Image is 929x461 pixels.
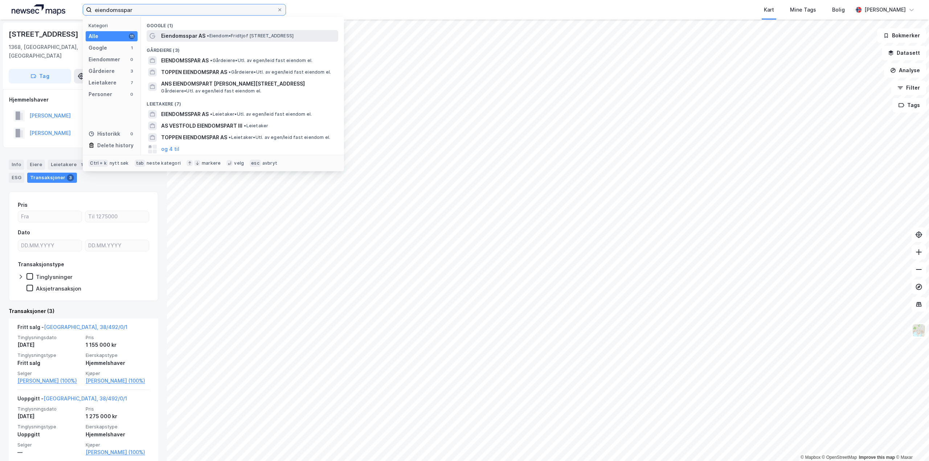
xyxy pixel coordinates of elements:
[67,174,74,181] div: 3
[882,46,926,60] button: Datasett
[161,88,261,94] span: Gårdeiere • Utl. av egen/leid fast eiendom el.
[48,160,88,170] div: Leietakere
[27,173,77,183] div: Transaksjoner
[86,359,150,367] div: Hjemmelshaver
[17,341,81,349] div: [DATE]
[86,334,150,341] span: Pris
[141,42,344,55] div: Gårdeiere (3)
[790,5,816,14] div: Mine Tags
[86,406,150,412] span: Pris
[244,123,268,129] span: Leietaker
[161,110,209,119] span: EIENDOMSSPAR AS
[89,160,108,167] div: Ctrl + k
[86,448,150,457] a: [PERSON_NAME] (100%)
[161,68,227,77] span: TOPPEN EIENDOMSPAR AS
[229,135,231,140] span: •
[44,395,127,402] a: [GEOGRAPHIC_DATA], 38/492/0/1
[207,33,209,38] span: •
[832,5,845,14] div: Bolig
[86,424,150,430] span: Eierskapstype
[27,160,45,170] div: Eiere
[129,131,135,137] div: 0
[859,455,895,460] a: Improve this map
[877,28,926,43] button: Bokmerker
[764,5,774,14] div: Kart
[18,260,64,269] div: Transaksjonstype
[36,273,73,280] div: Tinglysninger
[17,412,81,421] div: [DATE]
[17,323,127,334] div: Fritt salg -
[161,32,205,40] span: Eiendomsspar AS
[161,145,179,153] button: og 4 til
[210,111,312,117] span: Leietaker • Utl. av egen/leid fast eiendom el.
[89,23,138,28] div: Kategori
[18,240,82,251] input: DD.MM.YYYY
[86,412,150,421] div: 1 275 000 kr
[161,122,242,130] span: AS VESTFOLD EIENDOMSPART III
[141,17,344,30] div: Google (1)
[210,111,212,117] span: •
[892,98,926,112] button: Tags
[161,133,227,142] span: TOPPEN EIENDOMSPAR AS
[17,359,81,367] div: Fritt salg
[9,43,101,60] div: 1368, [GEOGRAPHIC_DATA], [GEOGRAPHIC_DATA]
[129,80,135,86] div: 7
[210,58,212,63] span: •
[891,81,926,95] button: Filter
[12,4,65,15] img: logo.a4113a55bc3d86da70a041830d287a7e.svg
[18,211,82,222] input: Fra
[9,307,158,316] div: Transaksjoner (3)
[822,455,857,460] a: OpenStreetMap
[86,352,150,358] span: Eierskapstype
[89,32,98,41] div: Alle
[17,334,81,341] span: Tinglysningsdato
[36,285,81,292] div: Aksjetransaksjon
[9,69,71,83] button: Tag
[92,4,277,15] input: Søk på adresse, matrikkel, gårdeiere, leietakere eller personer
[864,5,906,14] div: [PERSON_NAME]
[244,123,246,128] span: •
[229,69,231,75] span: •
[86,430,150,439] div: Hjemmelshaver
[250,160,261,167] div: esc
[262,160,277,166] div: avbryt
[17,430,81,439] div: Uoppgitt
[78,161,85,168] div: 1
[161,79,335,88] span: ANS EIENDOMSPART [PERSON_NAME][STREET_ADDRESS]
[89,55,120,64] div: Eiendommer
[129,45,135,51] div: 1
[85,211,149,222] input: Til 1275000
[17,394,127,406] div: Uoppgitt -
[17,424,81,430] span: Tinglysningstype
[85,240,149,251] input: DD.MM.YYYY
[147,160,181,166] div: neste kategori
[210,58,312,63] span: Gårdeiere • Utl. av egen/leid fast eiendom el.
[97,141,134,150] div: Delete history
[44,324,127,330] a: [GEOGRAPHIC_DATA], 38/492/0/1
[893,426,929,461] div: Kontrollprogram for chat
[129,91,135,97] div: 0
[9,95,158,104] div: Hjemmelshaver
[17,448,81,457] div: —
[141,95,344,108] div: Leietakere (7)
[89,90,112,99] div: Personer
[9,28,80,40] div: [STREET_ADDRESS]
[229,135,330,140] span: Leietaker • Utl. av egen/leid fast eiendom el.
[135,160,146,167] div: tab
[18,228,30,237] div: Dato
[129,68,135,74] div: 3
[234,160,244,166] div: velg
[129,57,135,62] div: 0
[110,160,129,166] div: nytt søk
[161,56,209,65] span: EIENDOMSSPAR AS
[912,324,926,337] img: Z
[229,69,331,75] span: Gårdeiere • Utl. av egen/leid fast eiendom el.
[17,352,81,358] span: Tinglysningstype
[89,44,107,52] div: Google
[86,370,150,376] span: Kjøper
[86,341,150,349] div: 1 155 000 kr
[893,426,929,461] iframe: Chat Widget
[17,442,81,448] span: Selger
[17,370,81,376] span: Selger
[207,33,294,39] span: Eiendom • Fridtjof [STREET_ADDRESS]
